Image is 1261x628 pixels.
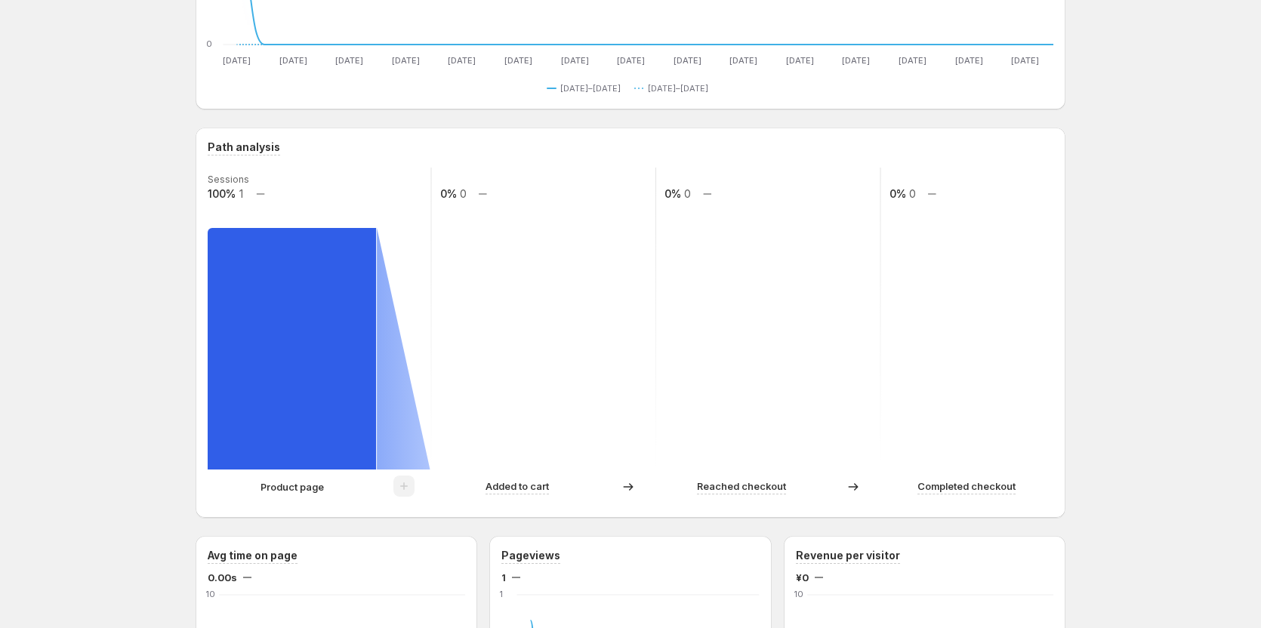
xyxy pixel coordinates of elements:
[223,55,251,66] text: [DATE]
[561,55,589,66] text: [DATE]
[684,187,691,200] text: 0
[634,79,714,97] button: [DATE]–[DATE]
[208,140,280,155] h3: Path analysis
[208,570,237,585] span: 0.00s
[617,55,645,66] text: [DATE]
[729,55,757,66] text: [DATE]
[448,55,476,66] text: [DATE]
[206,38,212,49] text: 0
[239,187,243,200] text: 1
[261,479,324,494] p: Product page
[460,187,467,200] text: 0
[501,570,506,585] span: 1
[501,548,560,563] h3: Pageviews
[504,55,532,66] text: [DATE]
[648,82,708,94] span: [DATE]–[DATE]
[206,589,215,599] text: 10
[279,55,307,66] text: [DATE]
[917,479,1016,494] p: Completed checkout
[486,479,549,494] p: Added to cart
[889,187,906,200] text: 0%
[392,55,420,66] text: [DATE]
[560,82,621,94] span: [DATE]–[DATE]
[796,570,809,585] span: ¥0
[842,55,870,66] text: [DATE]
[794,589,803,599] text: 10
[208,548,298,563] h3: Avg time on page
[899,55,926,66] text: [DATE]
[697,479,786,494] p: Reached checkout
[796,548,900,563] h3: Revenue per visitor
[909,187,916,200] text: 0
[208,187,236,200] text: 100%
[786,55,814,66] text: [DATE]
[955,55,983,66] text: [DATE]
[547,79,627,97] button: [DATE]–[DATE]
[674,55,701,66] text: [DATE]
[500,589,503,599] text: 1
[208,174,249,185] text: Sessions
[440,187,457,200] text: 0%
[335,55,363,66] text: [DATE]
[1011,55,1039,66] text: [DATE]
[664,187,681,200] text: 0%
